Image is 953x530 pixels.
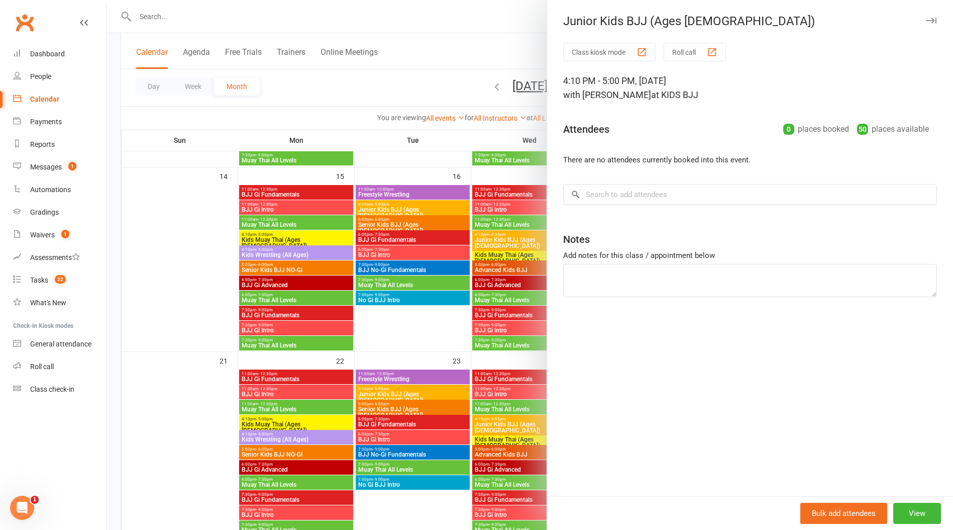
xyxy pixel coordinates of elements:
[30,95,59,103] div: Calendar
[30,208,59,216] div: Gradings
[30,276,48,284] div: Tasks
[13,111,106,133] a: Payments
[857,124,868,135] div: 50
[30,231,55,239] div: Waivers
[10,496,34,520] iframe: Intercom live chat
[13,269,106,292] a: Tasks 22
[13,292,106,314] a: What's New
[13,201,106,224] a: Gradings
[783,122,849,136] div: places booked
[563,74,937,102] div: 4:10 PM - 5:00 PM, [DATE]
[563,154,937,166] li: There are no attendees currently booked into this event.
[13,333,106,356] a: General attendance kiosk mode
[563,184,937,205] input: Search to add attendees
[13,224,106,246] a: Waivers 1
[13,378,106,401] a: Class kiosk mode
[547,14,953,28] div: Junior Kids BJJ (Ages [DEMOGRAPHIC_DATA])
[30,363,54,371] div: Roll call
[12,10,37,35] a: Clubworx
[30,253,80,261] div: Assessments
[563,90,651,100] span: with [PERSON_NAME]
[13,88,106,111] a: Calendar
[563,249,937,261] div: Add notes for this class / appointment below
[31,496,39,504] span: 1
[68,162,76,170] span: 1
[30,118,62,126] div: Payments
[857,122,929,136] div: places available
[13,246,106,269] a: Assessments
[13,43,106,65] a: Dashboard
[563,122,609,136] div: Attendees
[55,275,66,284] span: 22
[30,340,91,348] div: General attendance
[13,156,106,179] a: Messages 1
[651,90,698,100] span: at KIDS BJJ
[664,43,726,61] button: Roll call
[563,43,656,61] button: Class kiosk mode
[13,133,106,156] a: Reports
[800,503,887,524] button: Bulk add attendees
[30,163,62,171] div: Messages
[30,50,65,58] div: Dashboard
[783,124,794,135] div: 0
[30,72,51,80] div: People
[563,232,590,246] div: Notes
[13,179,106,201] a: Automations
[30,385,74,393] div: Class check-in
[13,356,106,378] a: Roll call
[30,140,55,148] div: Reports
[30,186,71,194] div: Automations
[13,65,106,88] a: People
[30,299,66,307] div: What's New
[61,230,69,238] span: 1
[893,503,941,524] button: View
